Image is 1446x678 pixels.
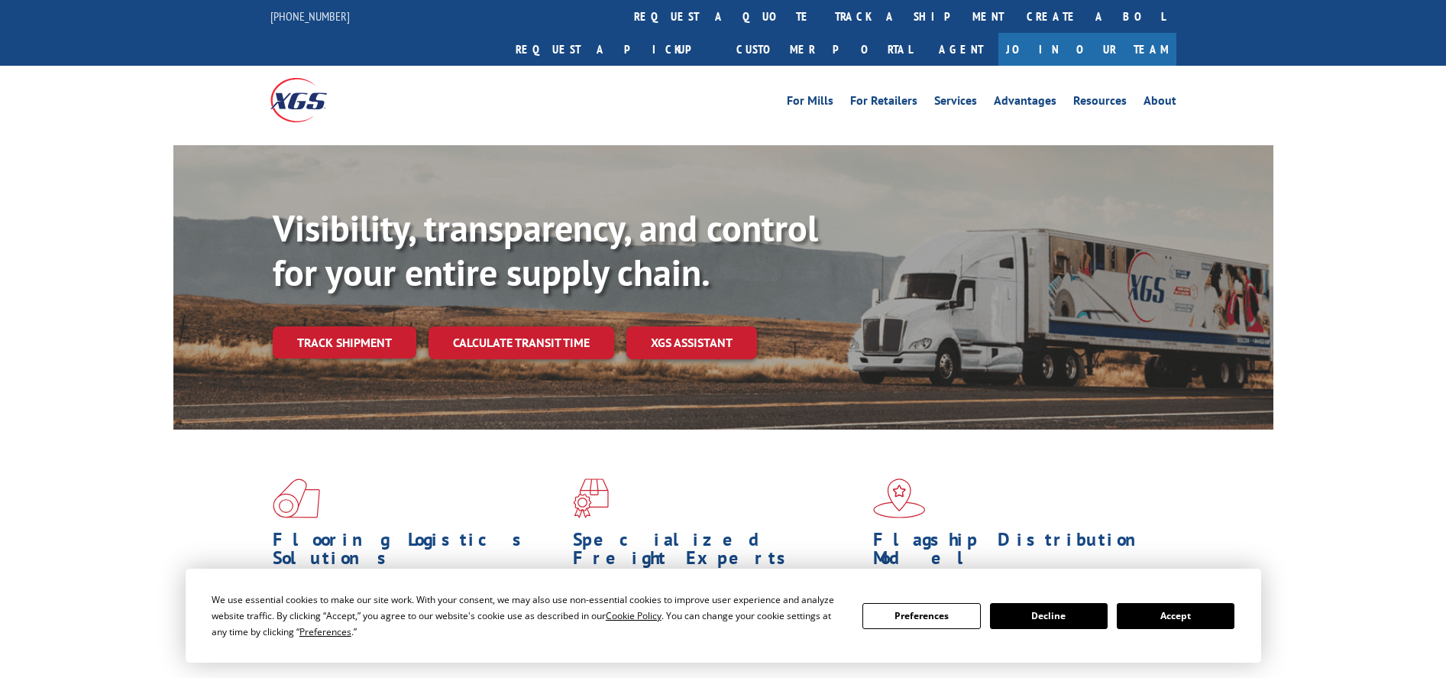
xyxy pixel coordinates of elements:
[429,326,614,359] a: Calculate transit time
[270,8,350,24] a: [PHONE_NUMBER]
[273,478,320,518] img: xgs-icon-total-supply-chain-intelligence-red
[873,478,926,518] img: xgs-icon-flagship-distribution-model-red
[873,530,1162,575] h1: Flagship Distribution Model
[186,569,1261,663] div: Cookie Consent Prompt
[626,326,757,359] a: XGS ASSISTANT
[862,603,980,629] button: Preferences
[934,95,977,112] a: Services
[994,95,1056,112] a: Advantages
[273,530,561,575] h1: Flooring Logistics Solutions
[606,609,662,622] span: Cookie Policy
[573,530,862,575] h1: Specialized Freight Experts
[850,95,917,112] a: For Retailers
[787,95,833,112] a: For Mills
[725,33,924,66] a: Customer Portal
[998,33,1176,66] a: Join Our Team
[990,603,1108,629] button: Decline
[299,625,351,638] span: Preferences
[1144,95,1176,112] a: About
[1117,603,1234,629] button: Accept
[573,478,609,518] img: xgs-icon-focused-on-flooring-red
[504,33,725,66] a: Request a pickup
[924,33,998,66] a: Agent
[1073,95,1127,112] a: Resources
[212,592,844,640] div: We use essential cookies to make our site work. With your consent, we may also use non-essential ...
[273,326,416,358] a: Track shipment
[273,204,818,296] b: Visibility, transparency, and control for your entire supply chain.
